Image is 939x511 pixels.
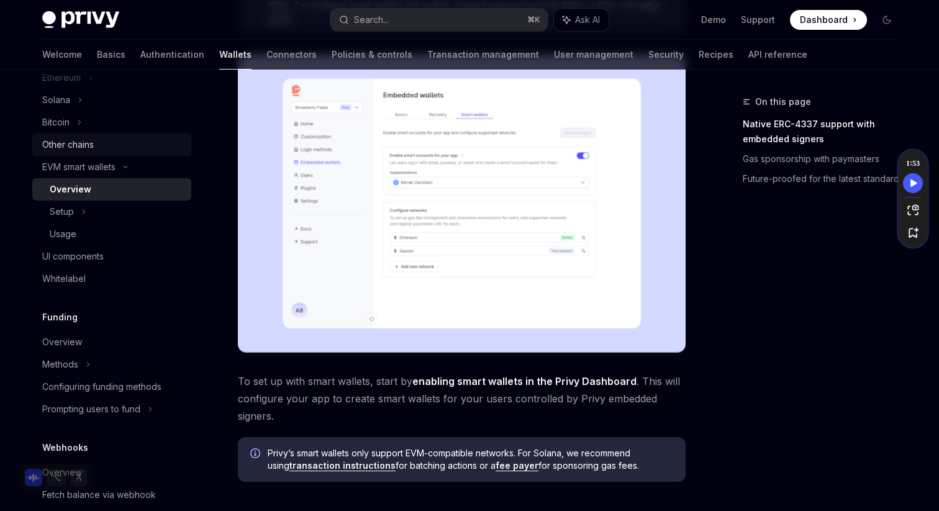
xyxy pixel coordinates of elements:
span: ⌘ K [527,15,540,25]
a: transaction instructions [289,460,396,471]
a: Dashboard [790,10,867,30]
a: Native ERC-4337 support with embedded signers [743,114,907,149]
a: Fetch balance via webhook [32,484,191,506]
a: Demo [701,14,726,26]
a: Welcome [42,40,82,70]
a: enabling smart wallets in the Privy Dashboard [412,375,637,388]
a: fee payer [496,460,538,471]
button: Search...⌘K [330,9,548,31]
div: Configuring funding methods [42,379,161,394]
span: To set up with smart wallets, start by . This will configure your app to create smart wallets for... [238,373,686,425]
div: EVM smart wallets [42,160,116,174]
a: Overview [32,331,191,353]
div: Usage [50,227,76,242]
div: UI components [42,249,104,264]
div: Solana [42,93,70,107]
a: Authentication [140,40,204,70]
a: Transaction management [427,40,539,70]
img: Sample enable smart wallets [238,54,686,353]
a: UI components [32,245,191,268]
div: Setup [50,204,74,219]
a: Usage [32,223,191,245]
a: Security [648,40,684,70]
div: Bitcoin [42,115,70,130]
a: Support [741,14,775,26]
a: Basics [97,40,125,70]
a: Policies & controls [332,40,412,70]
span: Privy’s smart wallets only support EVM-compatible networks. For Solana, we recommend using for ba... [268,447,673,472]
img: dark logo [42,11,119,29]
a: API reference [748,40,807,70]
a: Future-proofed for the latest standards [743,169,907,189]
a: Recipes [699,40,733,70]
span: On this page [755,94,811,109]
span: Dashboard [800,14,848,26]
a: Overview [32,178,191,201]
svg: Info [250,448,263,461]
div: Other chains [42,137,94,152]
div: Fetch balance via webhook [42,487,156,502]
span: Ask AI [575,14,600,26]
h5: Funding [42,310,78,325]
a: Whitelabel [32,268,191,290]
div: Overview [50,182,91,197]
div: Overview [42,335,82,350]
a: Connectors [266,40,317,70]
div: Search... [354,12,389,27]
h5: Webhooks [42,440,88,455]
a: User management [554,40,633,70]
button: Ask AI [554,9,609,31]
button: Toggle dark mode [877,10,897,30]
a: Other chains [32,133,191,156]
a: Overview [32,461,191,484]
a: Wallets [219,40,252,70]
div: Methods [42,357,78,372]
div: Whitelabel [42,271,86,286]
div: Prompting users to fund [42,402,140,417]
a: Gas sponsorship with paymasters [743,149,907,169]
a: Configuring funding methods [32,376,191,398]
